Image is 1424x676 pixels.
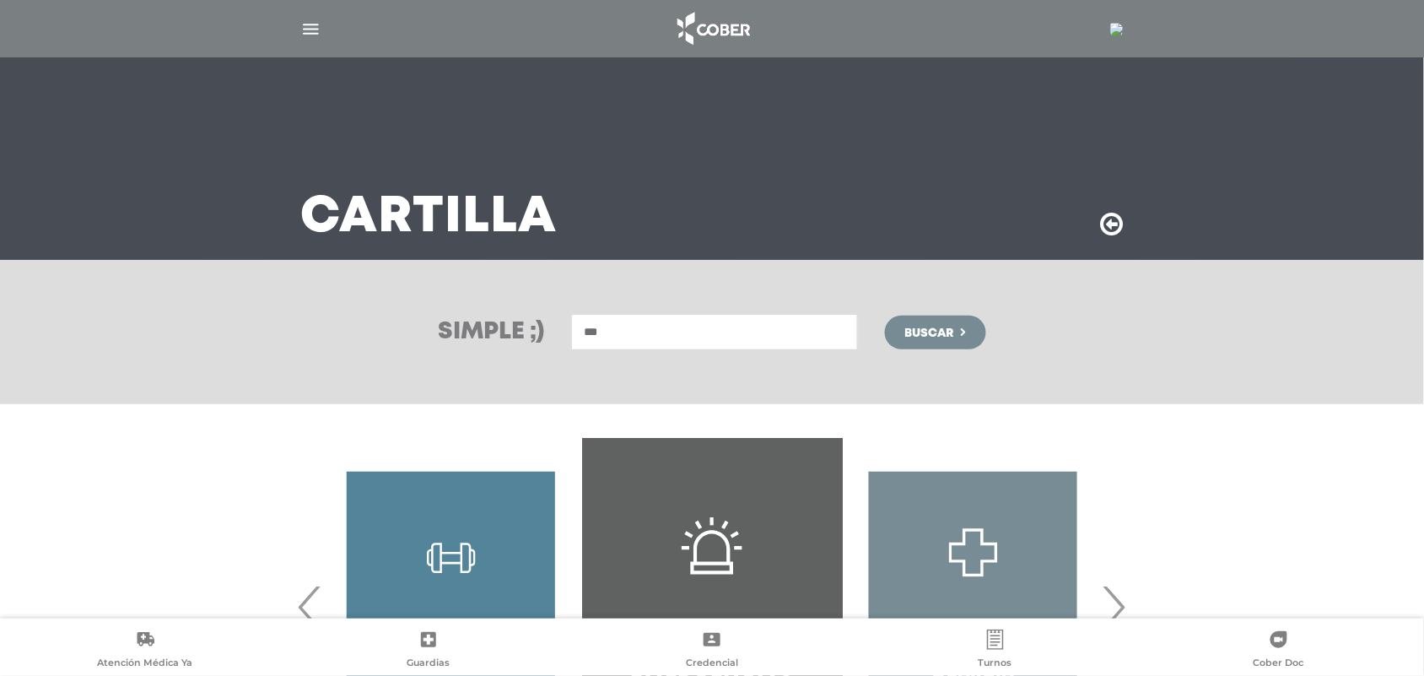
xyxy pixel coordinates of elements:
[1254,657,1304,672] span: Cober Doc
[668,8,757,49] img: logo_cober_home-white.png
[3,630,287,673] a: Atención Médica Ya
[438,321,544,344] h3: Simple ;)
[686,657,738,672] span: Credencial
[1110,23,1124,36] img: 7294
[294,561,326,652] span: Previous
[287,630,570,673] a: Guardias
[905,327,954,339] span: Buscar
[300,19,321,40] img: Cober_menu-lines-white.svg
[407,657,450,672] span: Guardias
[854,630,1137,673] a: Turnos
[98,657,193,672] span: Atención Médica Ya
[885,316,986,349] button: Buscar
[300,196,557,240] h3: Cartilla
[1137,630,1421,673] a: Cober Doc
[979,657,1012,672] span: Turnos
[570,630,854,673] a: Credencial
[1098,561,1130,652] span: Next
